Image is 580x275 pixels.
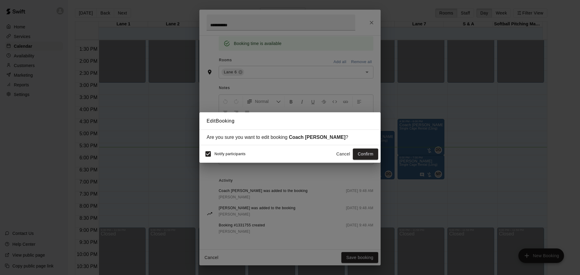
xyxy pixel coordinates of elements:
[199,112,381,130] h2: Edit Booking
[333,149,353,160] button: Cancel
[214,152,246,156] span: Notify participants
[207,135,373,140] div: Are you sure you want to edit booking ?
[289,135,346,140] strong: Coach [PERSON_NAME]
[353,149,378,160] button: Confirm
